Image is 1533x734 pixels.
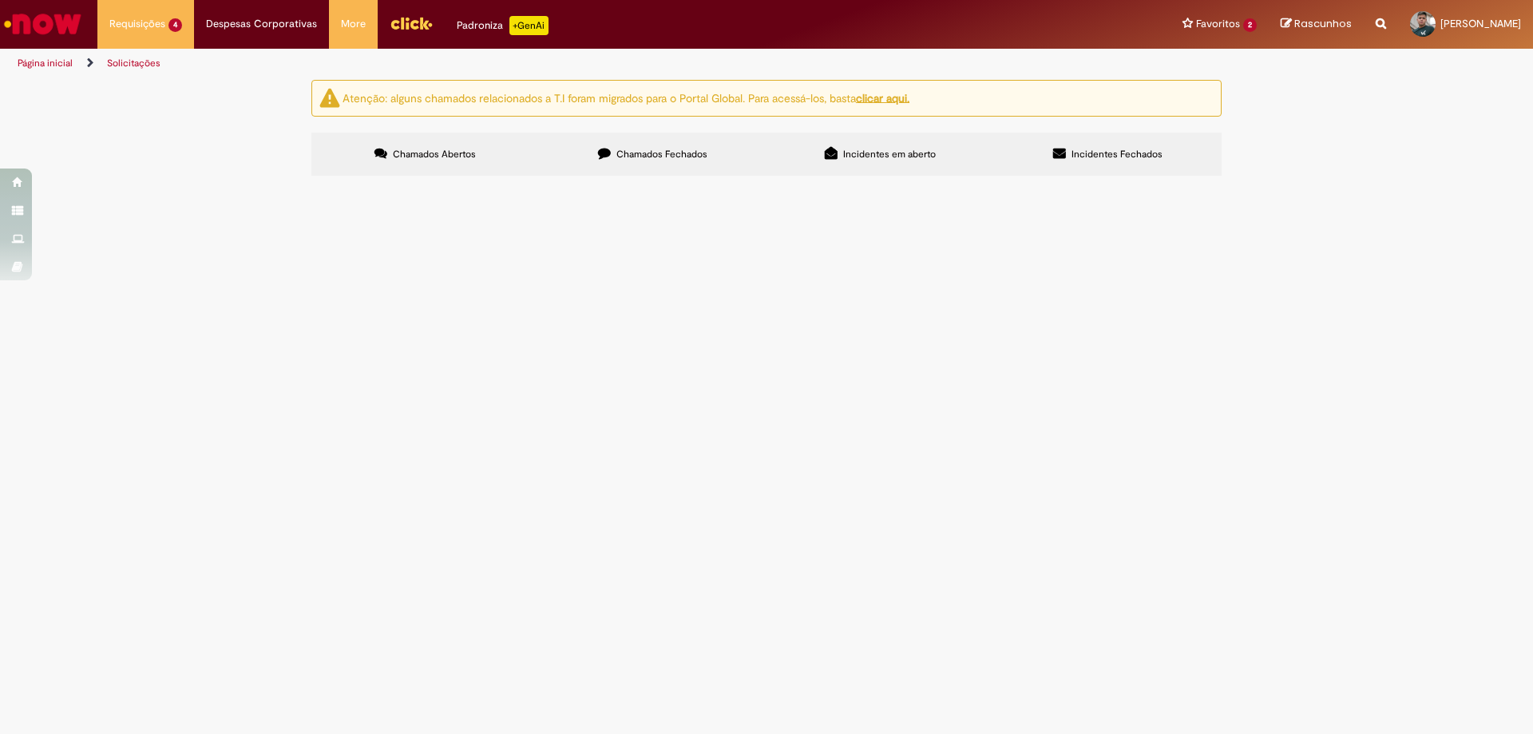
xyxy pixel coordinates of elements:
a: Solicitações [107,57,160,69]
span: Requisições [109,16,165,32]
span: More [341,16,366,32]
ng-bind-html: Atenção: alguns chamados relacionados a T.I foram migrados para o Portal Global. Para acessá-los,... [343,90,909,105]
img: ServiceNow [2,8,84,40]
span: Incidentes Fechados [1072,148,1163,161]
a: Rascunhos [1281,17,1352,32]
img: click_logo_yellow_360x200.png [390,11,433,35]
span: 2 [1243,18,1257,32]
span: Despesas Corporativas [206,16,317,32]
span: Chamados Fechados [616,148,707,161]
span: [PERSON_NAME] [1440,17,1521,30]
div: Padroniza [457,16,549,35]
span: 4 [168,18,182,32]
span: Incidentes em aberto [843,148,936,161]
a: clicar aqui. [856,90,909,105]
a: Página inicial [18,57,73,69]
p: +GenAi [509,16,549,35]
ul: Trilhas de página [12,49,1010,78]
span: Favoritos [1196,16,1240,32]
span: Chamados Abertos [393,148,476,161]
span: Rascunhos [1294,16,1352,31]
